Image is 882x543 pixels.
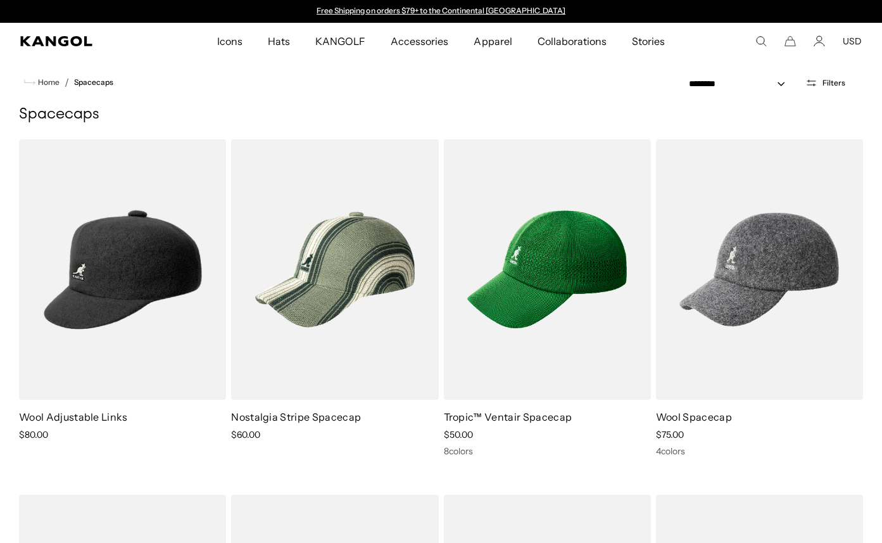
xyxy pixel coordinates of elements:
a: Collaborations [525,23,619,60]
summary: Search here [755,35,767,47]
slideshow-component: Announcement bar [311,6,572,16]
button: Cart [784,35,796,47]
span: Filters [822,79,845,87]
a: Nostalgia Stripe Spacecap [231,411,361,423]
span: Stories [632,23,665,60]
a: Tropic™ Ventair Spacecap [444,411,572,423]
span: $60.00 [231,429,260,440]
span: Apparel [474,23,512,60]
a: Kangol [20,36,143,46]
h1: Spacecaps [19,105,863,124]
span: Hats [268,23,290,60]
img: Wool Spacecap [656,139,863,400]
a: Wool Spacecap [656,411,732,423]
span: $75.00 [656,429,684,440]
img: Tropic™ Ventair Spacecap [444,139,651,400]
div: 1 of 2 [311,6,572,16]
span: $50.00 [444,429,473,440]
a: Account [814,35,825,47]
a: Stories [619,23,677,60]
div: Announcement [311,6,572,16]
a: Free Shipping on orders $79+ to the Continental [GEOGRAPHIC_DATA] [317,6,565,15]
select: Sort by: Featured [684,77,798,91]
li: / [60,75,69,90]
a: KANGOLF [303,23,378,60]
a: Spacecaps [74,78,113,87]
a: Hats [255,23,303,60]
span: KANGOLF [315,23,365,60]
span: Collaborations [538,23,607,60]
img: Nostalgia Stripe Spacecap [231,139,438,400]
span: Icons [217,23,243,60]
img: Wool Adjustable Links [19,139,226,400]
div: 8 colors [444,445,651,457]
span: Home [35,78,60,87]
a: Accessories [378,23,461,60]
span: Accessories [391,23,448,60]
button: Open filters [798,77,853,89]
button: USD [843,35,862,47]
div: 4 colors [656,445,863,457]
a: Home [24,77,60,88]
a: Apparel [461,23,524,60]
a: Wool Adjustable Links [19,411,128,423]
a: Icons [205,23,255,60]
span: $80.00 [19,429,48,440]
